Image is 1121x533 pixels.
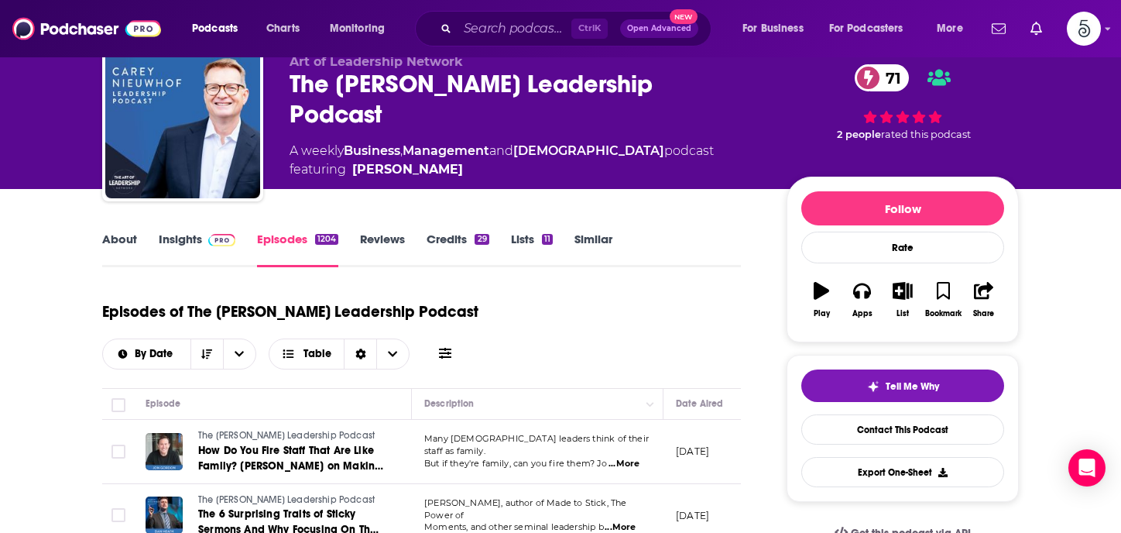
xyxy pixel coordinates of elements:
div: Play [814,309,830,318]
input: Search podcasts, credits, & more... [458,16,571,41]
span: Open Advanced [627,25,691,33]
div: 1204 [315,234,338,245]
img: tell me why sparkle [867,380,879,393]
a: Business [344,143,400,158]
a: Reviews [360,232,405,267]
button: open menu [732,16,823,41]
span: Table [303,349,331,359]
span: Ctrl K [571,19,608,39]
div: Share [973,309,994,318]
button: open menu [223,339,255,369]
button: Play [801,272,842,328]
span: The [PERSON_NAME] Leadership Podcast [198,430,375,441]
div: Apps [852,309,872,318]
a: Show notifications dropdown [986,15,1012,42]
h2: Choose List sort [102,339,256,370]
button: Open AdvancedNew [620,19,698,38]
button: Sort Direction [190,339,223,369]
a: Management [403,143,489,158]
span: Podcasts [192,18,238,40]
span: New [670,9,698,24]
a: Episodes1204 [257,232,338,267]
span: Toggle select row [111,445,125,459]
span: Toggle select row [111,508,125,522]
div: 29 [475,234,489,245]
div: Rate [801,232,1004,263]
span: Monitoring [330,18,385,40]
button: Follow [801,191,1004,225]
div: Episode [146,394,180,413]
span: and [489,143,513,158]
a: Charts [256,16,309,41]
div: 71 2 peoplerated this podcast [787,54,1019,151]
a: Carey Nieuwhof [352,160,463,179]
a: The [PERSON_NAME] Leadership Podcast [198,493,384,507]
div: Sort Direction [344,339,376,369]
div: Date Aired [676,394,723,413]
span: Art of Leadership Network [290,54,463,69]
span: Charts [266,18,300,40]
button: Share [964,272,1004,328]
a: Lists11 [511,232,553,267]
span: [PERSON_NAME], author of Made to Stick, The Power of [424,497,626,521]
p: [DATE] [676,509,709,522]
a: Show notifications dropdown [1024,15,1048,42]
button: tell me why sparkleTell Me Why [801,370,1004,402]
span: By Date [135,349,178,359]
button: Bookmark [923,272,963,328]
a: 71 [855,64,909,91]
a: Credits29 [427,232,489,267]
button: open menu [926,16,982,41]
div: Open Intercom Messenger [1068,449,1106,487]
span: 2 people [837,129,881,140]
div: List [896,309,909,318]
button: open menu [181,16,258,41]
img: Podchaser Pro [208,234,235,246]
a: Similar [574,232,612,267]
p: [DATE] [676,445,709,458]
button: Column Actions [641,395,660,414]
button: Apps [842,272,882,328]
span: For Podcasters [829,18,903,40]
button: Show profile menu [1067,12,1101,46]
a: InsightsPodchaser Pro [159,232,235,267]
button: Export One-Sheet [801,457,1004,487]
a: Contact This Podcast [801,414,1004,445]
button: List [883,272,923,328]
button: open menu [319,16,405,41]
span: rated this podcast [881,129,971,140]
span: How Do You Fire Staff That Are Like Family? [PERSON_NAME] on Making the Tough Calls on Staffing a... [198,444,383,504]
span: Moments, and other seminal leadership b [424,521,604,532]
div: Search podcasts, credits, & more... [430,11,726,46]
span: Logged in as Spiral5-G2 [1067,12,1101,46]
span: More [937,18,963,40]
img: Podchaser - Follow, Share and Rate Podcasts [12,14,161,43]
span: For Business [742,18,804,40]
div: 11 [542,234,553,245]
img: The Carey Nieuwhof Leadership Podcast [105,43,260,198]
button: Choose View [269,339,410,370]
img: User Profile [1067,12,1101,46]
button: open menu [103,349,190,359]
span: ...More [608,458,639,470]
a: [DEMOGRAPHIC_DATA] [513,143,664,158]
a: How Do You Fire Staff That Are Like Family? [PERSON_NAME] on Making the Tough Calls on Staffing a... [198,443,384,474]
a: About [102,232,137,267]
span: Many [DEMOGRAPHIC_DATA] leaders think of their staff as family. [424,433,649,456]
span: featuring [290,160,714,179]
span: 71 [870,64,909,91]
a: The [PERSON_NAME] Leadership Podcast [198,429,384,443]
span: The [PERSON_NAME] Leadership Podcast [198,494,375,505]
span: , [400,143,403,158]
span: Tell Me Why [886,380,939,393]
h1: Episodes of The [PERSON_NAME] Leadership Podcast [102,302,478,322]
div: Bookmark [925,309,962,318]
button: open menu [819,16,926,41]
div: A weekly podcast [290,142,714,179]
div: Description [424,394,474,413]
span: But if they're family, can you fire them? Jo [424,458,608,469]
